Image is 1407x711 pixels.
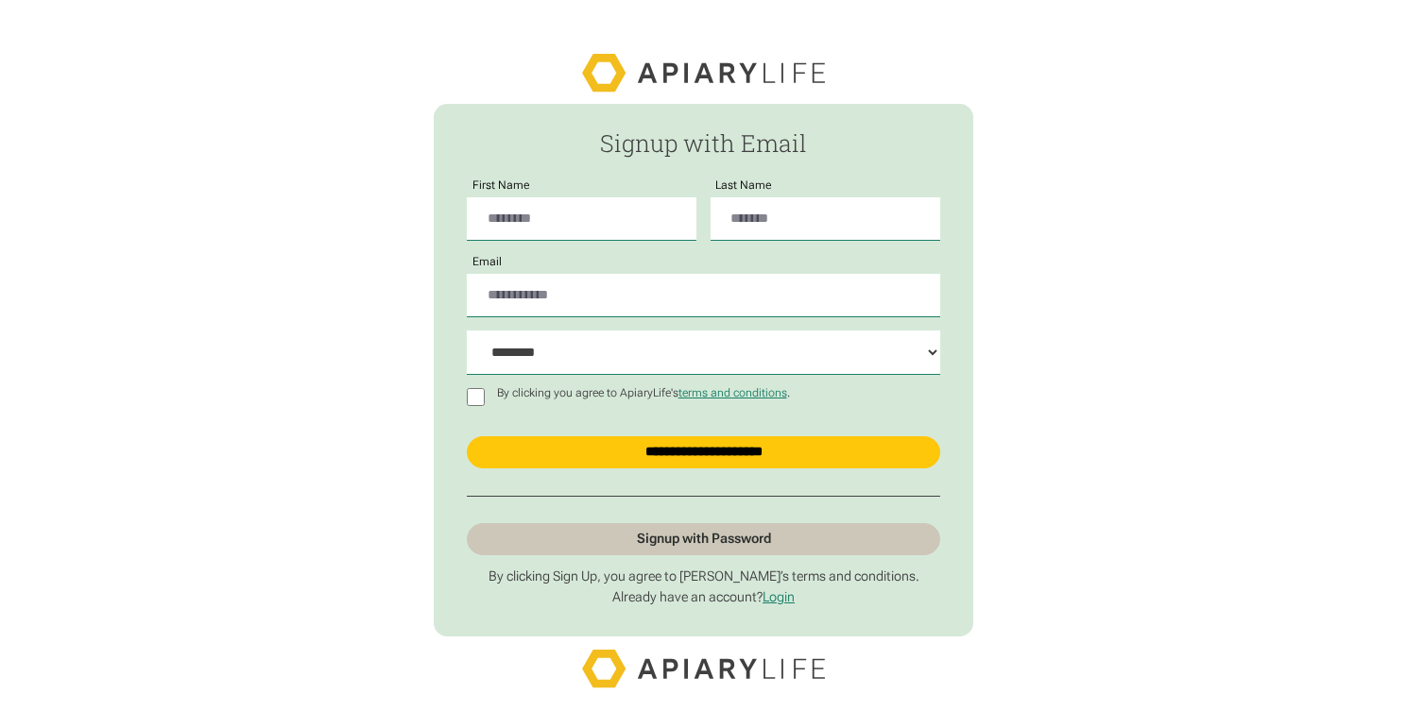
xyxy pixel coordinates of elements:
[467,130,939,157] h2: Signup with Email
[763,589,795,604] a: Login
[711,179,778,192] label: Last Name
[434,104,974,636] form: Passwordless Signup
[678,386,787,399] a: terms and conditions
[491,387,796,399] p: By clicking you agree to ApiaryLife's .
[467,523,939,555] a: Signup with Password
[467,589,939,606] p: Already have an account?
[467,256,507,268] label: Email
[467,179,535,192] label: First Name
[467,568,939,585] p: By clicking Sign Up, you agree to [PERSON_NAME]’s terms and conditions.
